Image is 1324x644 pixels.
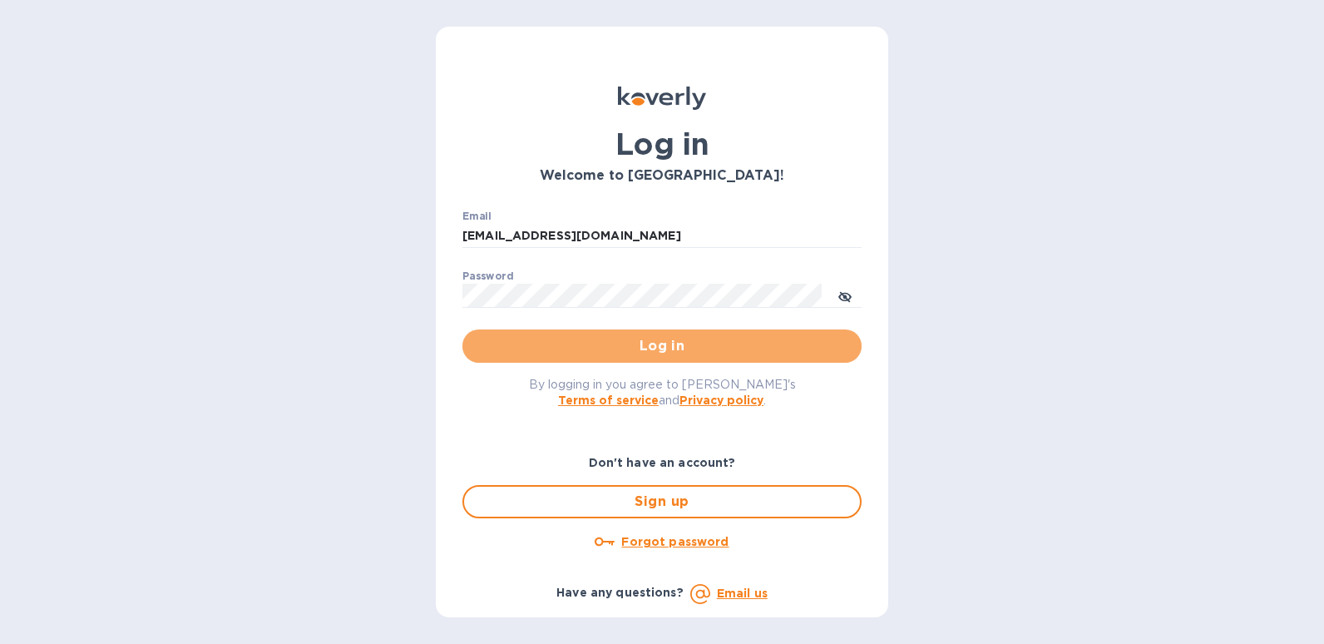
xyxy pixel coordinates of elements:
a: Terms of service [558,394,659,407]
span: By logging in you agree to [PERSON_NAME]'s and . [529,378,796,407]
b: Have any questions? [556,586,684,599]
h3: Welcome to [GEOGRAPHIC_DATA]! [462,168,862,184]
input: Enter email address [462,224,862,249]
a: Email us [717,587,768,600]
label: Email [462,211,492,221]
label: Password [462,271,513,281]
button: Log in [462,329,862,363]
span: Sign up [477,492,847,512]
img: Koverly [618,87,706,110]
button: toggle password visibility [828,279,862,312]
u: Forgot password [621,535,729,548]
h1: Log in [462,126,862,161]
b: Don't have an account? [589,456,736,469]
button: Sign up [462,485,862,518]
span: Log in [476,336,848,356]
a: Privacy policy [679,394,763,407]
